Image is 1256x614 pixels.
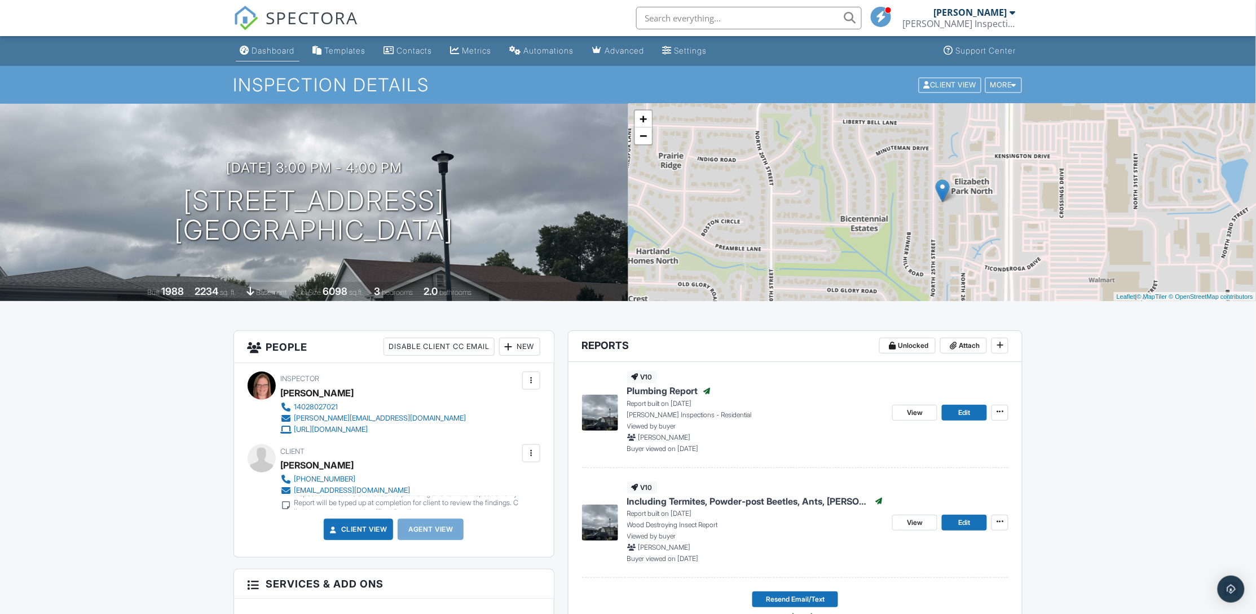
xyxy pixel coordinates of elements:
a: Metrics [446,41,496,61]
div: [PERSON_NAME] [934,7,1007,18]
div: Support Center [956,46,1016,55]
a: Leaflet [1117,293,1135,300]
h3: [DATE] 3:00 pm - 4:00 pm [226,160,402,175]
a: © OpenStreetMap contributors [1169,293,1253,300]
div: Open Intercom Messenger [1218,576,1245,603]
span: Built [147,288,160,297]
div: Disable Client CC Email [384,338,495,356]
a: Client View [328,524,387,535]
div: 14028027021 [294,403,338,412]
a: 14028027021 [281,401,466,413]
div: Metrics [462,46,492,55]
span: Inspector [281,374,320,383]
div: 2.0 [424,285,438,297]
a: [PERSON_NAME][EMAIL_ADDRESS][DOMAIN_NAME] [281,413,466,424]
span: SPECTORA [266,6,359,29]
div: More [985,77,1022,92]
a: [PHONE_NUMBER] [281,474,519,485]
span: bathrooms [439,288,471,297]
div: [URL][DOMAIN_NAME] [294,425,368,434]
div: Automations [524,46,574,55]
div: [PHONE_NUMBER] [294,475,356,484]
div: 3 [374,285,380,297]
div: New [499,338,540,356]
a: Support Center [940,41,1021,61]
a: Client View [918,80,984,89]
span: Client [281,447,305,456]
a: [URL][DOMAIN_NAME] [281,424,466,435]
img: The Best Home Inspection Software - Spectora [233,6,258,30]
h1: Inspection Details [233,75,1023,95]
div: Dashboard [252,46,295,55]
a: © MapTiler [1137,293,1167,300]
a: Dashboard [236,41,299,61]
a: Contacts [380,41,437,61]
input: Search everything... [636,7,862,29]
a: [EMAIL_ADDRESS][DOMAIN_NAME] [281,485,519,496]
a: Settings [658,41,712,61]
a: SPECTORA [233,15,359,39]
span: basement [256,288,287,297]
span: sq.ft. [349,288,363,297]
div: Murray Inspection Services [903,18,1016,29]
div: Settings [675,46,707,55]
div: [PERSON_NAME] [281,457,354,474]
div: 6098 [323,285,347,297]
span: bedrooms [382,288,413,297]
a: Templates [309,41,371,61]
div: Advanced [605,46,645,55]
div: [EMAIL_ADDRESS][DOMAIN_NAME] [294,486,411,495]
div: 2234 [195,285,218,297]
div: | [1114,292,1256,302]
div: [PERSON_NAME] [281,385,354,401]
h3: Services & Add ons [234,569,554,599]
div: Inspection will consist of baseline plumbing and termite inspection only. Report will be typed up... [294,489,519,516]
h3: People [234,331,554,363]
a: Automations (Basic) [505,41,579,61]
div: Templates [325,46,366,55]
a: Zoom in [635,111,652,127]
a: Advanced [588,41,649,61]
div: Client View [919,77,981,92]
span: Lot Size [297,288,321,297]
h1: [STREET_ADDRESS] [GEOGRAPHIC_DATA] [174,186,454,246]
div: 1988 [161,285,184,297]
a: Zoom out [635,127,652,144]
div: [PERSON_NAME][EMAIL_ADDRESS][DOMAIN_NAME] [294,414,466,423]
span: sq. ft. [220,288,236,297]
div: Contacts [397,46,433,55]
